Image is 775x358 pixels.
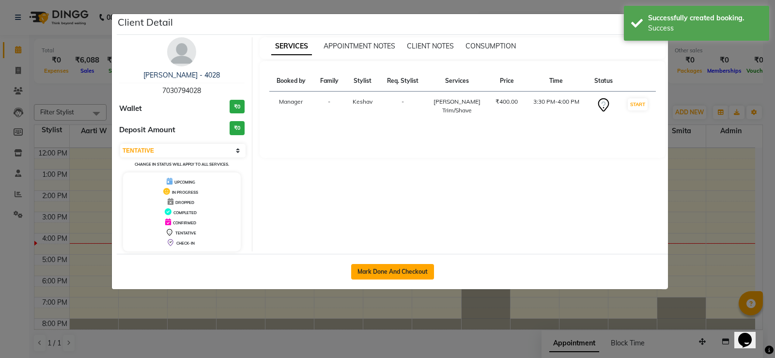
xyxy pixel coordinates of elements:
[313,92,345,121] td: -
[167,37,196,66] img: avatar
[351,264,434,280] button: Mark Done And Checkout
[489,71,526,92] th: Price
[269,71,313,92] th: Booked by
[734,319,765,348] iframe: chat widget
[525,92,587,121] td: 3:30 PM-4:00 PM
[628,98,648,110] button: START
[269,92,313,121] td: Manager
[119,103,142,114] span: Wallet
[271,38,312,55] span: SERVICES
[172,190,198,195] span: IN PROGRESS
[230,121,245,135] h3: ₹0
[432,97,482,115] div: [PERSON_NAME] Trim/Shave
[353,98,372,105] span: Keshav
[648,23,762,33] div: Success
[379,92,426,121] td: -
[173,220,196,225] span: CONFIRMED
[230,100,245,114] h3: ₹0
[173,210,197,215] span: COMPLETED
[119,125,175,136] span: Deposit Amount
[495,97,520,106] div: ₹400.00
[175,200,194,205] span: DROPPED
[648,13,762,23] div: Successfully created booking.
[162,86,201,95] span: 7030794028
[324,42,395,50] span: APPOINTMENT NOTES
[313,71,345,92] th: Family
[143,71,220,79] a: [PERSON_NAME] - 4028
[407,42,454,50] span: CLIENT NOTES
[525,71,587,92] th: Time
[426,71,488,92] th: Services
[379,71,426,92] th: Req. Stylist
[465,42,516,50] span: CONSUMPTION
[345,71,379,92] th: Stylist
[118,15,173,30] h5: Client Detail
[588,71,620,92] th: Status
[135,162,229,167] small: Change in status will apply to all services.
[176,241,195,246] span: CHECK-IN
[175,231,196,235] span: TENTATIVE
[174,180,195,185] span: UPCOMING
